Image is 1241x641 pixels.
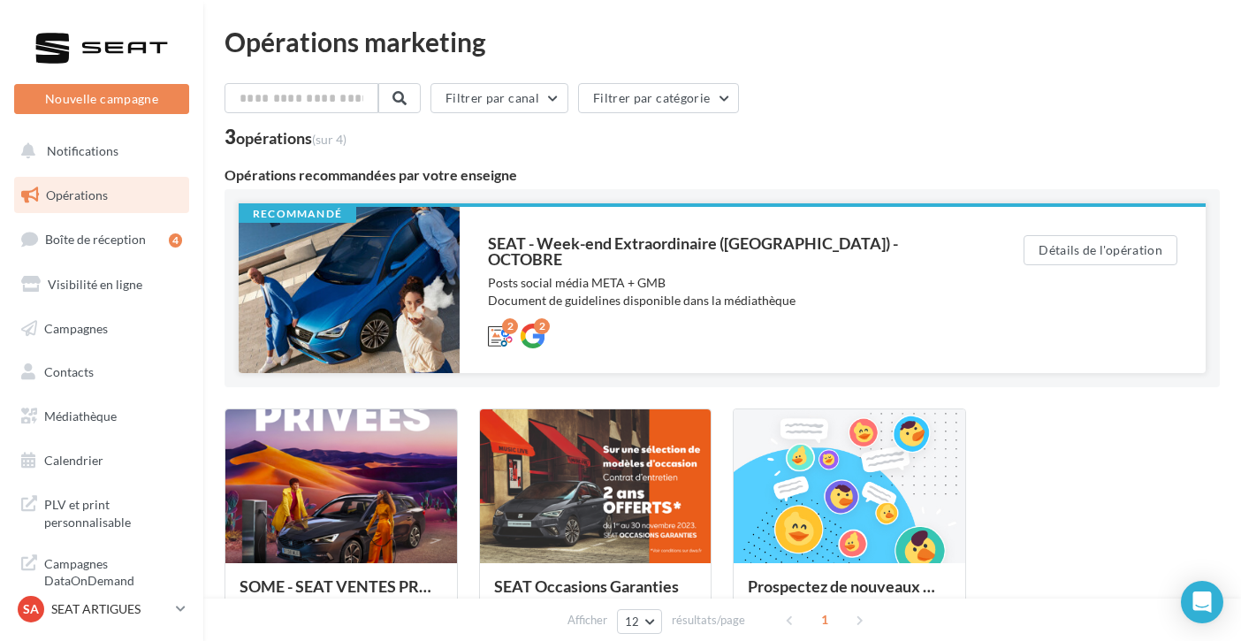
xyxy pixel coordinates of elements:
span: (sur 4) [312,132,346,147]
span: Visibilité en ligne [48,277,142,292]
a: Opérations [11,177,193,214]
span: Calendrier [44,453,103,468]
div: 2 [502,318,518,334]
a: Visibilité en ligne [11,266,193,303]
a: Calendrier [11,442,193,479]
div: Recommandé [239,207,356,223]
span: Campagnes [44,320,108,335]
span: Notifications [47,143,118,158]
div: Open Intercom Messenger [1181,581,1223,623]
div: 4 [169,233,182,248]
span: 1 [811,606,839,634]
a: Contacts [11,354,193,391]
span: Opérations [46,187,108,202]
div: Prospectez de nouveaux contacts [748,577,951,613]
div: Opérations marketing [225,28,1220,55]
a: Médiathèque [11,398,193,435]
div: SOME - SEAT VENTES PRIVEES [240,577,443,613]
div: 3 [225,127,346,147]
button: 12 [617,609,662,634]
button: Filtrer par catégorie [578,83,739,113]
div: Opérations recommandées par votre enseigne [225,168,1220,182]
span: Campagnes DataOnDemand [44,552,182,590]
span: Boîte de réception [45,232,146,247]
div: opérations [236,130,346,146]
div: Posts social média META + GMB Document de guidelines disponible dans la médiathèque [488,274,953,309]
span: résultats/page [672,612,745,629]
a: SA SEAT ARTIGUES [14,592,189,626]
a: PLV et print personnalisable [11,485,193,538]
div: 2 [534,318,550,334]
a: Campagnes [11,310,193,347]
span: PLV et print personnalisable [44,492,182,530]
span: 12 [625,614,640,629]
a: Campagnes DataOnDemand [11,545,193,597]
span: Afficher [567,612,607,629]
div: SEAT - Week-end Extraordinaire ([GEOGRAPHIC_DATA]) - OCTOBRE [488,235,953,267]
p: SEAT ARTIGUES [51,600,169,618]
span: Médiathèque [44,408,117,424]
a: Boîte de réception4 [11,220,193,258]
div: SEAT Occasions Garanties [494,577,697,613]
button: Détails de l'opération [1024,235,1177,265]
button: Filtrer par canal [430,83,568,113]
button: Nouvelle campagne [14,84,189,114]
span: SA [23,600,39,618]
span: Contacts [44,364,94,379]
button: Notifications [11,133,186,170]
